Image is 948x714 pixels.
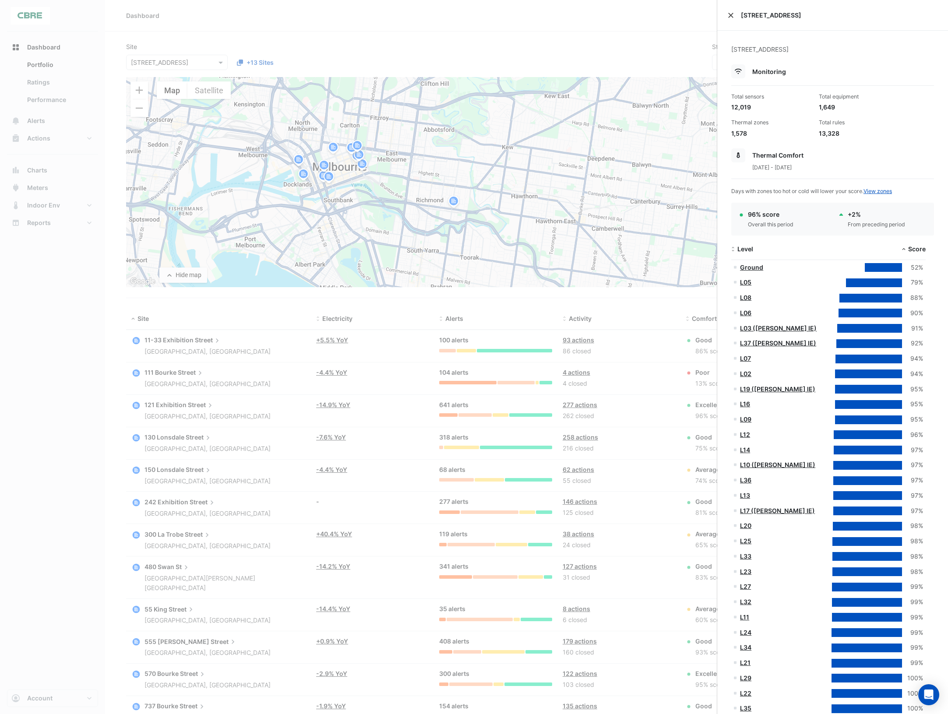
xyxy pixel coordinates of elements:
[902,415,923,425] div: 95%
[740,385,815,393] a: L19 ([PERSON_NAME] IE)
[902,475,923,485] div: 97%
[902,536,923,546] div: 98%
[902,582,923,592] div: 99%
[819,102,899,112] div: 1,649
[740,598,751,605] a: L32
[731,129,812,138] div: 1,578
[740,415,751,423] a: L09
[819,93,899,101] div: Total equipment
[918,684,939,705] div: Open Intercom Messenger
[902,552,923,562] div: 98%
[740,370,751,377] a: L02
[902,597,923,607] div: 99%
[740,629,751,636] a: L24
[740,461,815,468] a: L10 ([PERSON_NAME] IE)
[902,643,923,653] div: 99%
[740,583,751,590] a: L27
[902,628,923,638] div: 99%
[740,522,751,529] a: L20
[902,338,923,348] div: 92%
[902,278,923,288] div: 79%
[731,119,812,127] div: Thermal zones
[740,400,750,408] a: L16
[731,93,812,101] div: Total sensors
[740,674,751,682] a: L29
[902,369,923,379] div: 94%
[741,11,937,20] span: [STREET_ADDRESS]
[752,164,792,171] span: [DATE] - [DATE]
[902,689,923,699] div: 100%
[740,309,751,317] a: L06
[731,45,934,64] div: [STREET_ADDRESS]
[740,339,816,347] a: L37 ([PERSON_NAME] IE)
[740,431,750,438] a: L12
[908,245,926,253] span: Score
[740,568,751,575] a: L23
[748,221,793,229] div: Overall this period
[848,221,905,229] div: From preceding period
[740,552,751,560] a: L33
[902,460,923,470] div: 97%
[740,689,751,697] a: L22
[740,507,815,514] a: L17 ([PERSON_NAME] IE)
[740,355,751,362] a: L07
[740,294,751,301] a: L08
[740,704,751,712] a: L35
[902,384,923,394] div: 95%
[748,210,793,219] div: 96% score
[902,293,923,303] div: 88%
[731,188,892,194] span: Days with zones too hot or cold will lower your score.
[863,188,892,194] a: View zones
[902,521,923,531] div: 98%
[902,612,923,623] div: 99%
[740,537,751,545] a: L25
[740,613,749,621] a: L11
[902,491,923,501] div: 97%
[902,506,923,516] div: 97%
[902,658,923,668] div: 99%
[902,430,923,440] div: 96%
[902,703,923,714] div: 100%
[737,245,753,253] span: Level
[848,210,905,219] div: + 2%
[740,644,751,651] a: L34
[731,102,812,112] div: 12,019
[902,445,923,455] div: 97%
[740,264,763,271] a: Ground
[902,354,923,364] div: 94%
[740,476,751,484] a: L36
[740,324,817,332] a: L03 ([PERSON_NAME] IE)
[819,119,899,127] div: Total rules
[740,446,750,454] a: L14
[740,659,751,666] a: L21
[902,673,923,683] div: 100%
[902,308,923,318] div: 90%
[752,151,804,159] span: Thermal Comfort
[740,278,751,286] a: L05
[819,129,899,138] div: 13,328
[902,324,923,334] div: 91%
[740,492,750,499] a: L13
[902,399,923,409] div: 95%
[902,263,923,273] div: 52%
[728,12,734,18] button: Close
[902,567,923,577] div: 98%
[752,68,786,75] span: Monitoring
